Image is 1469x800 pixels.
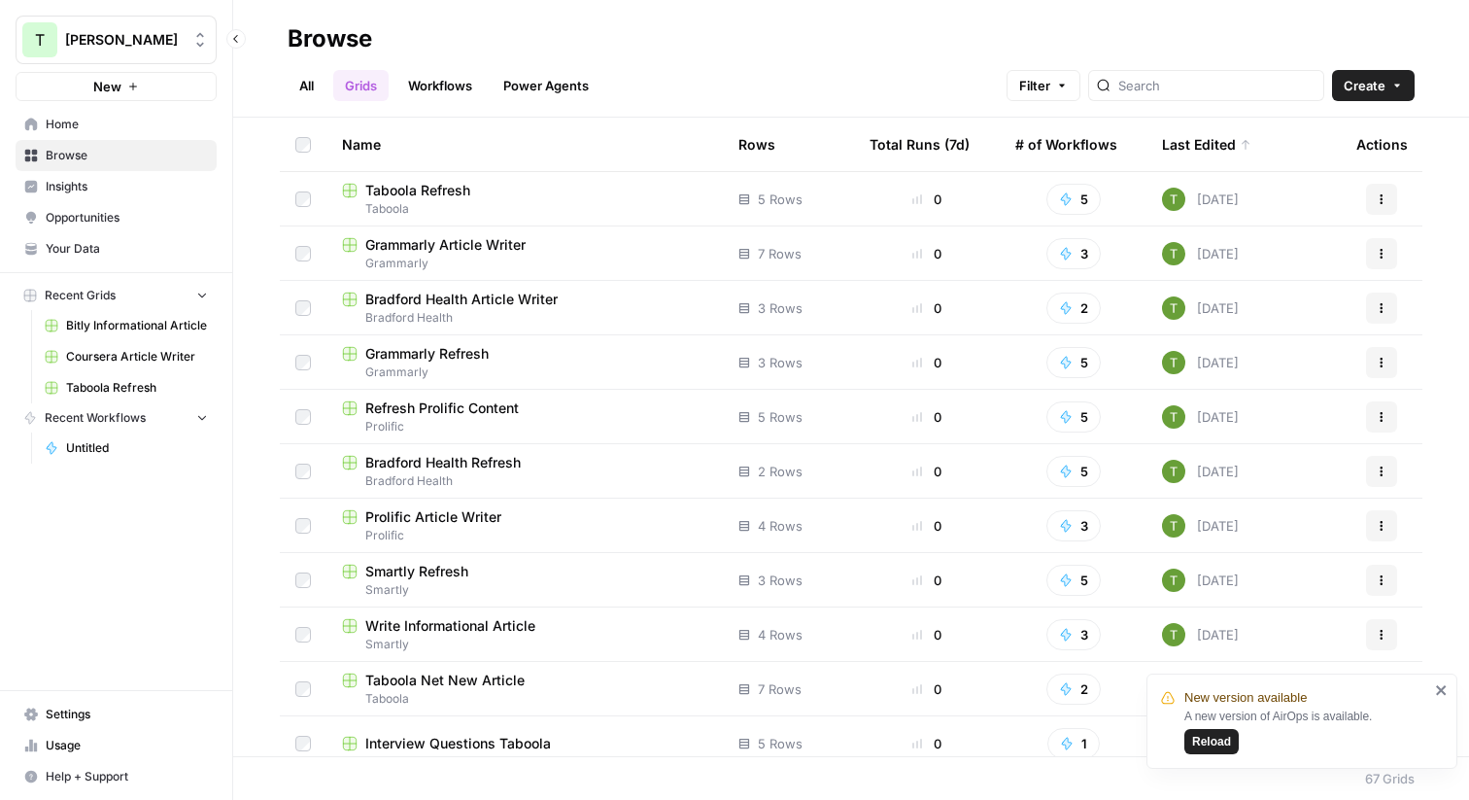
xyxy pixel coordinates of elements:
div: [DATE] [1162,188,1239,211]
span: Interview Questions Taboola [365,734,551,753]
span: Taboola Refresh [365,181,470,200]
div: 0 [870,190,984,209]
span: Bradford Health [342,309,707,327]
div: 0 [870,244,984,263]
img: yba7bbzze900hr86j8rqqvfn473j [1162,296,1185,320]
div: [DATE] [1162,405,1239,429]
span: 5 Rows [758,190,803,209]
button: Reload [1184,729,1239,754]
span: Grammarly [342,255,707,272]
span: 3 Rows [758,571,803,590]
a: Grammarly Article WriterGrammarly [342,235,707,272]
img: yba7bbzze900hr86j8rqqvfn473j [1162,242,1185,265]
img: yba7bbzze900hr86j8rqqvfn473j [1162,405,1185,429]
span: Bradford Health [342,472,707,490]
span: Smartly [342,636,707,653]
div: Rows [738,118,775,171]
a: Power Agents [492,70,600,101]
div: [DATE] [1162,242,1239,265]
button: 3 [1046,619,1101,650]
img: yba7bbzze900hr86j8rqqvfn473j [1162,188,1185,211]
button: New [16,72,217,101]
a: Bitly Informational Article [36,310,217,341]
div: [DATE] [1162,514,1239,538]
a: Smartly RefreshSmartly [342,562,707,599]
button: Filter [1007,70,1080,101]
a: Bradford Health Article WriterBradford Health [342,290,707,327]
span: Insights [46,178,208,195]
span: Smartly Refresh [365,562,468,581]
span: Settings [46,706,208,723]
a: Prolific Article WriterProlific [342,507,707,544]
button: Recent Grids [16,281,217,310]
button: 5 [1046,401,1101,433]
span: 7 Rows [758,244,802,263]
span: Taboola Refresh [66,379,208,397]
a: Usage [16,730,217,761]
div: 0 [870,407,984,427]
div: Last Edited [1162,118,1251,171]
div: 0 [870,625,984,644]
a: All [288,70,325,101]
a: Taboola Net New ArticleTaboola [342,671,707,708]
span: Recent Grids [45,287,116,304]
button: close [1435,682,1449,698]
span: Untitled [66,439,208,457]
a: Bradford Health RefreshBradford Health [342,453,707,490]
div: 0 [870,462,984,481]
span: Smartly [342,581,707,599]
div: # of Workflows [1015,118,1117,171]
span: Taboola [342,690,707,708]
div: [DATE] [1162,351,1239,374]
a: Grammarly RefreshGrammarly [342,344,707,381]
button: 5 [1046,456,1101,487]
div: [DATE] [1162,460,1239,483]
button: 2 [1046,674,1101,705]
span: Taboola Net New Article [365,671,525,690]
span: Browse [46,147,208,164]
a: Untitled [36,433,217,464]
button: 5 [1046,184,1101,215]
button: 5 [1046,565,1101,596]
img: yba7bbzze900hr86j8rqqvfn473j [1162,351,1185,374]
span: Refresh Prolific Content [365,399,519,418]
a: Refresh Prolific ContentProlific [342,399,707,435]
input: Search [1118,76,1315,95]
a: Settings [16,699,217,730]
button: 2 [1046,293,1101,324]
a: Home [16,109,217,140]
div: 0 [870,571,984,590]
span: Reload [1192,733,1231,750]
span: New [93,77,121,96]
img: yba7bbzze900hr86j8rqqvfn473j [1162,569,1185,592]
a: Workflows [396,70,484,101]
button: Workspace: Travis Demo [16,16,217,64]
div: Browse [288,23,372,54]
a: Your Data [16,233,217,264]
div: 0 [870,734,984,753]
div: [DATE] [1162,569,1239,592]
button: 3 [1046,238,1101,269]
button: 1 [1047,728,1100,759]
a: Interview Questions Taboola [342,734,707,753]
span: 2 Rows [758,462,803,481]
div: Name [342,118,707,171]
span: 3 Rows [758,353,803,372]
span: [PERSON_NAME] [65,30,183,50]
span: 7 Rows [758,679,802,699]
span: Create [1344,76,1385,95]
div: 0 [870,516,984,536]
span: Filter [1019,76,1050,95]
span: Prolific [342,418,707,435]
span: Bitly Informational Article [66,317,208,334]
span: Grammarly Refresh [365,344,489,364]
span: Opportunities [46,209,208,226]
div: 0 [870,679,984,699]
a: Grids [333,70,389,101]
img: yba7bbzze900hr86j8rqqvfn473j [1162,514,1185,538]
a: Taboola Refresh [36,372,217,403]
a: Coursera Article Writer [36,341,217,372]
span: New version available [1184,688,1307,708]
button: Help + Support [16,761,217,792]
span: Recent Workflows [45,409,146,427]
